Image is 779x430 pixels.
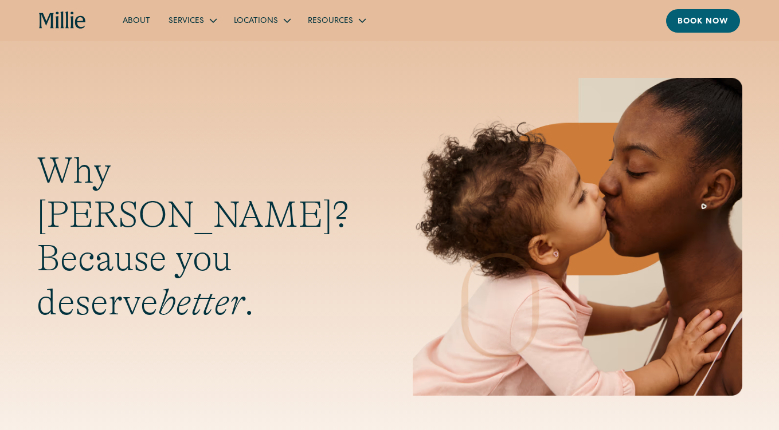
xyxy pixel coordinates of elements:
div: Book now [678,16,729,28]
div: Services [169,15,204,27]
h1: Why [PERSON_NAME]? Because you deserve . [37,149,367,325]
div: Services [159,11,225,30]
div: Locations [225,11,299,30]
a: Book now [666,9,740,33]
em: better [158,282,244,323]
div: Resources [308,15,353,27]
div: Locations [234,15,278,27]
a: About [113,11,159,30]
img: Mother and baby sharing a kiss, highlighting the emotional bond and nurturing care at the heart o... [413,78,743,396]
div: Resources [299,11,374,30]
a: home [39,11,86,30]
